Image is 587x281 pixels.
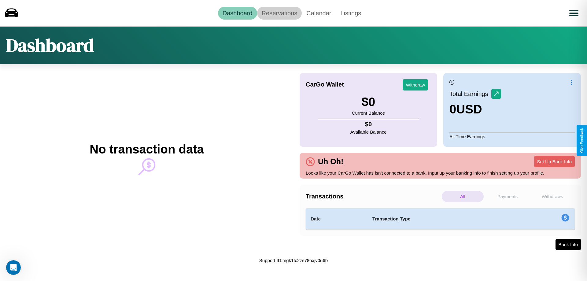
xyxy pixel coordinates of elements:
button: Set Up Bank Info [534,156,575,167]
h4: $ 0 [350,121,387,128]
p: All Time Earnings [449,132,575,141]
p: Looks like your CarGo Wallet has isn't connected to a bank. Input up your banking info to finish ... [306,169,575,177]
h1: Dashboard [6,33,94,58]
p: Current Balance [352,109,385,117]
p: Total Earnings [449,88,491,99]
h3: 0 USD [449,102,501,116]
p: Payments [487,191,529,202]
table: simple table [306,208,575,230]
h2: No transaction data [90,142,204,156]
h3: $ 0 [352,95,385,109]
a: Listings [336,7,366,20]
button: Open menu [565,5,582,22]
h4: Transactions [306,193,440,200]
h4: Transaction Type [372,215,511,223]
h4: Uh Oh! [315,157,346,166]
a: Reservations [257,7,302,20]
p: Withdraws [531,191,573,202]
p: All [442,191,484,202]
a: Dashboard [218,7,257,20]
h4: CarGo Wallet [306,81,344,88]
iframe: Intercom live chat [6,260,21,275]
div: Give Feedback [580,128,584,153]
p: Available Balance [350,128,387,136]
button: Bank Info [556,239,581,250]
h4: Date [311,215,363,223]
p: Support ID: mgk1tc2zs78oxjv0u6b [259,256,328,264]
a: Calendar [302,7,336,20]
button: Withdraw [403,79,428,91]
